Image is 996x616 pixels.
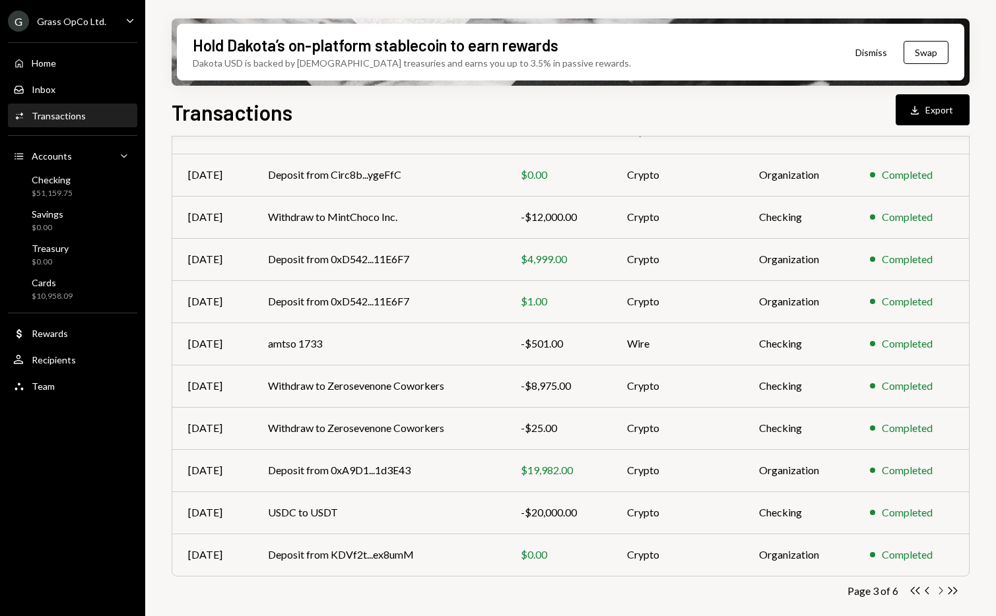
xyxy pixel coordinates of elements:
div: Completed [882,547,933,563]
div: Completed [882,462,933,478]
td: Organization [743,238,855,280]
td: USDC to USDT [252,491,505,534]
td: Deposit from 0xA9D1...1d3E43 [252,449,505,491]
div: $4,999.00 [521,251,596,267]
div: [DATE] [188,209,236,225]
td: Organization [743,534,855,576]
a: Team [8,374,137,398]
div: Completed [882,293,933,309]
td: amtso 1733 [252,323,505,365]
div: Page 3 of 6 [847,584,898,597]
div: G [8,11,29,32]
td: Crypto [611,491,743,534]
a: Treasury$0.00 [8,239,137,270]
div: Accounts [32,150,72,162]
td: Checking [743,491,855,534]
div: Checking [32,174,73,185]
td: Withdraw to Zerosevenone Coworkers [252,407,505,449]
button: Dismiss [839,37,904,68]
div: [DATE] [188,378,236,394]
td: Organization [743,449,855,491]
a: Savings$0.00 [8,204,137,236]
div: -$25.00 [521,420,596,436]
div: [DATE] [188,336,236,352]
div: Completed [882,167,933,183]
div: Treasury [32,243,69,254]
a: Accounts [8,144,137,168]
td: Crypto [611,534,743,576]
td: Checking [743,323,855,365]
div: Completed [882,336,933,352]
div: -$12,000.00 [521,209,596,225]
td: Crypto [611,196,743,238]
button: Export [896,94,970,125]
td: Crypto [611,407,743,449]
h1: Transactions [172,99,292,125]
td: Crypto [611,365,743,407]
div: [DATE] [188,420,236,436]
td: Checking [743,365,855,407]
a: Recipients [8,348,137,371]
div: Rewards [32,328,68,339]
div: [DATE] [188,462,236,478]
a: Cards$10,958.09 [8,273,137,305]
div: $10,958.09 [32,291,73,302]
div: Team [32,381,55,392]
td: Withdraw to Zerosevenone Coworkers [252,365,505,407]
td: Crypto [611,238,743,280]
div: Dakota USD is backed by [DEMOGRAPHIC_DATA] treasuries and earns you up to 3.5% in passive rewards. [193,56,631,70]
td: Organization [743,154,855,196]
td: Checking [743,196,855,238]
div: $1.00 [521,293,596,309]
div: [DATE] [188,293,236,309]
div: Completed [882,378,933,394]
div: Recipients [32,354,76,365]
td: Crypto [611,449,743,491]
div: Hold Dakota’s on-platform stablecoin to earn rewards [193,34,558,56]
td: Deposit from Circ8b...ygeFfC [252,154,505,196]
a: Checking$51,159.75 [8,170,137,202]
td: Crypto [611,280,743,323]
div: Grass OpCo Ltd. [37,16,106,27]
a: Home [8,51,137,75]
div: Home [32,57,56,69]
div: [DATE] [188,547,236,563]
div: [DATE] [188,505,236,520]
td: Deposit from 0xD542...11E6F7 [252,280,505,323]
div: [DATE] [188,167,236,183]
div: Savings [32,208,63,220]
td: Organization [743,280,855,323]
div: $0.00 [521,167,596,183]
a: Rewards [8,321,137,345]
button: Swap [904,41,948,64]
div: Cards [32,277,73,288]
td: Wire [611,323,743,365]
div: Completed [882,209,933,225]
div: Completed [882,420,933,436]
div: Completed [882,251,933,267]
td: Crypto [611,154,743,196]
div: Inbox [32,84,55,95]
a: Inbox [8,77,137,101]
td: Withdraw to MintChoco Inc. [252,196,505,238]
td: Checking [743,407,855,449]
td: Deposit from 0xD542...11E6F7 [252,238,505,280]
div: $0.00 [32,257,69,268]
div: -$501.00 [521,336,596,352]
div: -$20,000.00 [521,505,596,520]
div: Transactions [32,110,86,121]
a: Transactions [8,104,137,127]
div: -$8,975.00 [521,378,596,394]
div: [DATE] [188,251,236,267]
div: $0.00 [32,222,63,233]
div: $0.00 [521,547,596,563]
td: Deposit from KDVf2t...ex8umM [252,534,505,576]
div: Completed [882,505,933,520]
div: $51,159.75 [32,188,73,199]
div: $19,982.00 [521,462,596,478]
